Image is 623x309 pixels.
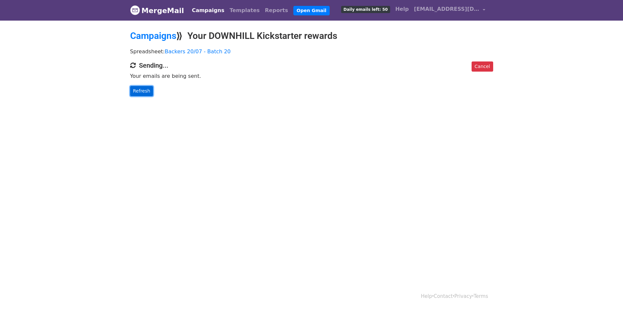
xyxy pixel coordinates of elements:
a: [EMAIL_ADDRESS][DOMAIN_NAME] [411,3,488,18]
p: Your emails are being sent. [130,73,493,79]
a: Campaigns [189,4,227,17]
a: Backers 20/07 - Batch 20 [165,48,231,55]
a: Open Gmail [293,6,330,15]
a: Daily emails left: 50 [338,3,392,16]
a: MergeMail [130,4,184,17]
a: Help [393,3,411,16]
a: Privacy [454,293,472,299]
p: Spreadsheet: [130,48,493,55]
iframe: Chat Widget [590,278,623,309]
span: Daily emails left: 50 [341,6,390,13]
a: Terms [474,293,488,299]
a: Help [421,293,432,299]
h4: Sending... [130,61,493,69]
a: Templates [227,4,262,17]
a: Refresh [130,86,153,96]
a: Reports [262,4,291,17]
a: Cancel [472,61,493,72]
img: MergeMail logo [130,5,140,15]
h2: ⟫ Your DOWNHILL Kickstarter rewards [130,30,493,42]
span: [EMAIL_ADDRESS][DOMAIN_NAME] [414,5,479,13]
a: Contact [434,293,453,299]
a: Campaigns [130,30,176,41]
